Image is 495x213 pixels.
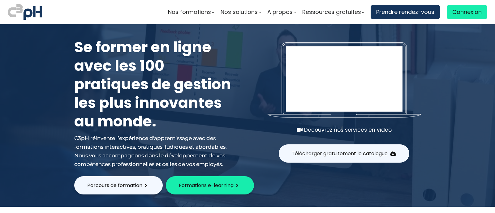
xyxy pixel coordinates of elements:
[447,5,487,19] a: Connexion
[74,176,163,194] button: Parcours de formation
[87,181,142,189] span: Parcours de formation
[376,7,434,17] span: Prendre rendez-vous
[267,7,293,17] span: A propos
[302,7,361,17] span: Ressources gratuites
[268,126,421,134] div: Découvrez nos services en vidéo
[166,176,254,194] button: Formations e-learning
[74,38,235,131] h1: Se former en ligne avec les 100 pratiques de gestion les plus innovantes au monde.
[8,3,42,21] img: logo C3PH
[292,150,388,157] span: Télécharger gratuitement le catalogue
[168,7,211,17] span: Nos formations
[371,5,440,19] a: Prendre rendez-vous
[221,7,258,17] span: Nos solutions
[179,181,234,189] span: Formations e-learning
[74,134,235,168] div: C3pH réinvente l’expérience d'apprentissage avec des formations interactives, pratiques, ludiques...
[279,144,409,163] button: Télécharger gratuitement le catalogue
[452,7,482,17] span: Connexion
